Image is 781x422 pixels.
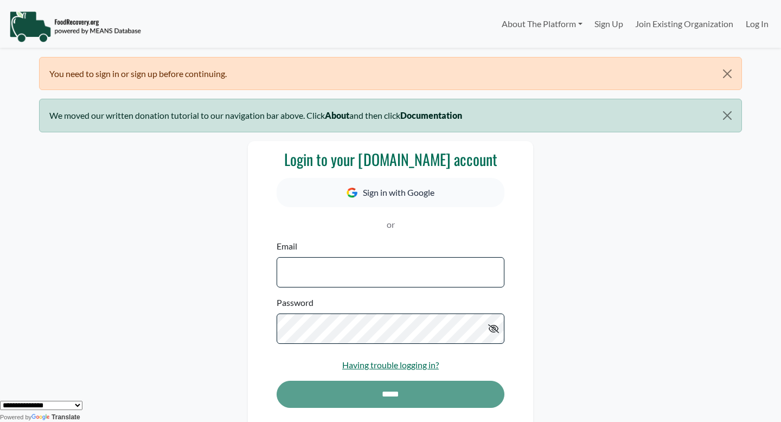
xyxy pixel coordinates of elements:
img: NavigationLogo_FoodRecovery-91c16205cd0af1ed486a0f1a7774a6544ea792ac00100771e7dd3ec7c0e58e41.png [9,10,141,43]
button: Close [714,99,741,132]
p: or [277,218,504,231]
div: You need to sign in or sign up before continuing. [39,57,742,90]
a: Having trouble logging in? [342,360,439,370]
img: Google Translate [31,414,52,421]
a: Sign Up [588,13,629,35]
a: Translate [31,413,80,421]
label: Password [277,296,313,309]
b: About [325,110,349,120]
a: About The Platform [495,13,588,35]
a: Join Existing Organization [629,13,739,35]
button: Close [714,57,741,90]
img: Google Icon [347,188,357,198]
a: Log In [740,13,774,35]
button: Sign in with Google [277,178,504,207]
div: We moved our written donation tutorial to our navigation bar above. Click and then click [39,99,742,132]
h3: Login to your [DOMAIN_NAME] account [277,150,504,169]
label: Email [277,240,297,253]
b: Documentation [400,110,462,120]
